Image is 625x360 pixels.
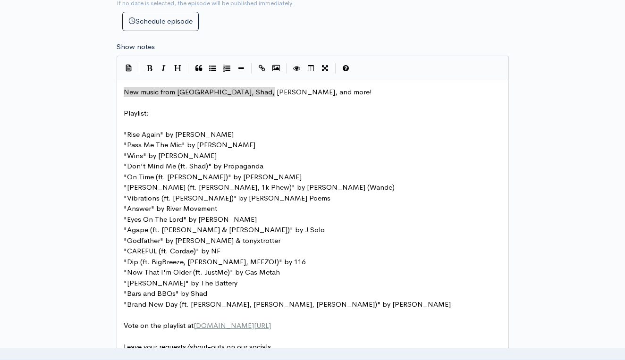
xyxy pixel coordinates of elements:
button: Quote [192,61,206,75]
i: | [139,63,140,74]
span: "[PERSON_NAME]" by The Battery [124,278,237,287]
button: Markdown Guide [339,61,353,75]
button: Insert Show Notes Template [122,60,136,75]
button: Toggle Side by Side [304,61,318,75]
span: "Pass Me The Mic" by [PERSON_NAME] [124,140,255,149]
span: "Dip (ft. BigBreeze, [PERSON_NAME], MEEZO!)" by 116 [124,257,305,266]
i: | [335,63,336,74]
span: "Eyes On The Lord" by [PERSON_NAME] [124,215,257,224]
button: Insert Image [269,61,283,75]
button: Generic List [206,61,220,75]
span: "Agape (ft. [PERSON_NAME] & [PERSON_NAME])" by J.Solo [124,225,325,234]
button: Schedule episode [122,12,199,31]
span: "Brand New Day (ft. [PERSON_NAME], [PERSON_NAME], [PERSON_NAME])" by [PERSON_NAME] [124,300,451,309]
button: Italic [157,61,171,75]
span: "Rise Again" by [PERSON_NAME] [124,130,234,139]
button: Toggle Fullscreen [318,61,332,75]
span: "Godfather" by [PERSON_NAME] & tonyxtrotter [124,236,280,245]
span: "Now That I'm Older (ft. JustMe)" by Cas Metah [124,268,280,276]
button: Toggle Preview [290,61,304,75]
span: "Don't Mind Me (ft. Shad)" by Propaganda [124,161,263,170]
span: "On Time (ft. [PERSON_NAME])" by [PERSON_NAME] [124,172,302,181]
span: "CAREFUL (ft. Cordae)" by NF [124,246,220,255]
span: Vote on the playlist at [124,321,271,330]
span: Playlist: [124,109,149,117]
i: | [286,63,287,74]
span: "Vibrations (ft. [PERSON_NAME])" by [PERSON_NAME] Poems [124,193,330,202]
button: Insert Horizontal Line [234,61,248,75]
button: Create Link [255,61,269,75]
button: Heading [171,61,185,75]
i: | [251,63,252,74]
button: Bold [143,61,157,75]
span: "[PERSON_NAME] (ft. [PERSON_NAME], 1k Phew)" by [PERSON_NAME] (Wande) [124,183,395,192]
span: "Bars and BBQs" by Shad [124,289,207,298]
button: Numbered List [220,61,234,75]
span: New music from [GEOGRAPHIC_DATA], Shad, [PERSON_NAME], and more! [124,87,372,96]
i: | [188,63,189,74]
span: [DOMAIN_NAME][URL] [194,321,271,330]
span: Leave your requests/shout-outs on our socials [124,342,271,351]
span: "Wins" by [PERSON_NAME] [124,151,217,160]
label: Show notes [117,42,155,52]
span: "Answer" by River Movement [124,204,217,213]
